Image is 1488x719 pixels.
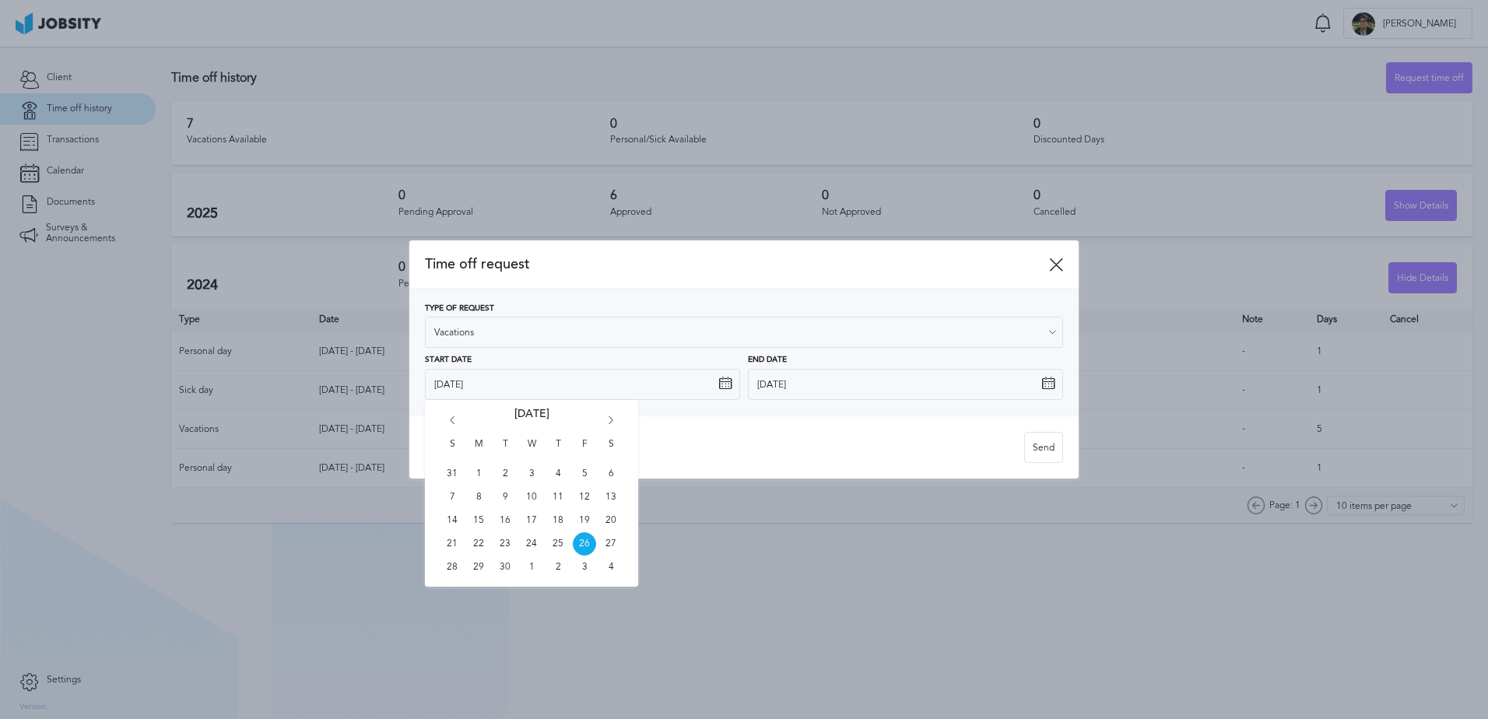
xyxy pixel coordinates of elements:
i: Go forward 1 month [604,416,618,430]
span: Sun Sep 07 2025 [440,486,464,509]
span: Wed Sep 17 2025 [520,509,543,532]
span: Tue Sep 09 2025 [493,486,517,509]
span: Thu Sep 25 2025 [546,532,570,556]
span: Tue Sep 02 2025 [493,462,517,486]
div: Send [1025,433,1062,464]
span: Mon Sep 08 2025 [467,486,490,509]
span: Sat Oct 04 2025 [599,556,623,579]
span: Wed Sep 10 2025 [520,486,543,509]
span: S [599,439,623,462]
span: Mon Sep 22 2025 [467,532,490,556]
span: Fri Sep 12 2025 [573,486,596,509]
span: Mon Sep 29 2025 [467,556,490,579]
button: Send [1024,432,1063,463]
span: Wed Sep 03 2025 [520,462,543,486]
span: Wed Oct 01 2025 [520,556,543,579]
span: Thu Sep 18 2025 [546,509,570,532]
span: Tue Sep 16 2025 [493,509,517,532]
span: Start Date [425,356,472,365]
span: Sun Sep 14 2025 [440,509,464,532]
span: W [520,439,543,462]
span: Mon Sep 01 2025 [467,462,490,486]
span: Thu Sep 11 2025 [546,486,570,509]
span: Fri Oct 03 2025 [573,556,596,579]
span: Sun Sep 28 2025 [440,556,464,579]
span: F [573,439,596,462]
span: S [440,439,464,462]
span: Sat Sep 06 2025 [599,462,623,486]
span: [DATE] [514,408,549,439]
span: Fri Sep 26 2025 [573,532,596,556]
span: T [493,439,517,462]
span: Fri Sep 05 2025 [573,462,596,486]
span: Mon Sep 15 2025 [467,509,490,532]
span: Sun Sep 21 2025 [440,532,464,556]
span: T [546,439,570,462]
span: Sat Sep 13 2025 [599,486,623,509]
span: M [467,439,490,462]
span: End Date [748,356,787,365]
span: Type of Request [425,304,494,314]
span: Time off request [425,256,1049,272]
span: Thu Sep 04 2025 [546,462,570,486]
span: Sun Aug 31 2025 [440,462,464,486]
i: Go back 1 month [445,416,459,430]
span: Thu Oct 02 2025 [546,556,570,579]
span: Tue Sep 23 2025 [493,532,517,556]
span: Tue Sep 30 2025 [493,556,517,579]
span: Sat Sep 27 2025 [599,532,623,556]
span: Wed Sep 24 2025 [520,532,543,556]
span: Fri Sep 19 2025 [573,509,596,532]
span: Sat Sep 20 2025 [599,509,623,532]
